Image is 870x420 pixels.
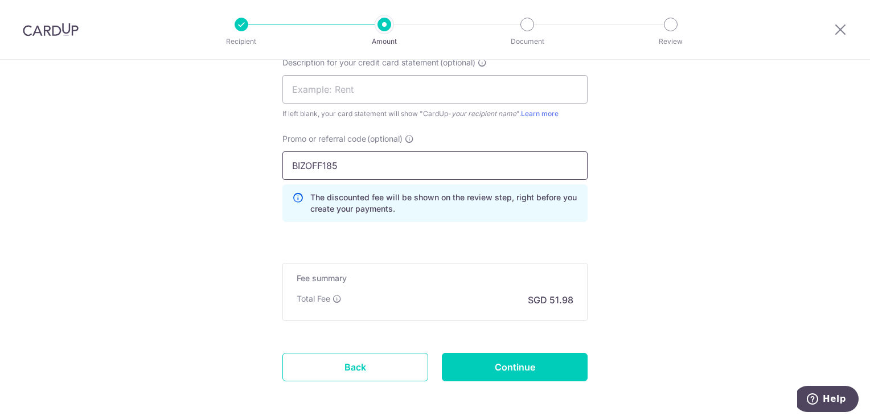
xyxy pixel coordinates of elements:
p: Total Fee [297,293,330,304]
div: If left blank, your card statement will show "CardUp- ". [282,108,588,120]
h5: Fee summary [297,273,573,284]
p: Amount [342,36,426,47]
iframe: Opens a widget where you can find more information [797,386,859,414]
p: Document [485,36,569,47]
input: Continue [442,353,588,381]
span: (optional) [440,57,475,68]
p: SGD 51.98 [528,293,573,307]
p: Review [629,36,713,47]
span: Description for your credit card statement [282,57,439,68]
span: Promo or referral code [282,133,366,145]
img: CardUp [23,23,79,36]
a: Back [282,353,428,381]
p: The discounted fee will be shown on the review step, right before you create your payments. [310,192,578,215]
p: Recipient [199,36,284,47]
a: Learn more [521,109,559,118]
i: your recipient name [452,109,516,118]
input: Example: Rent [282,75,588,104]
span: (optional) [367,133,403,145]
